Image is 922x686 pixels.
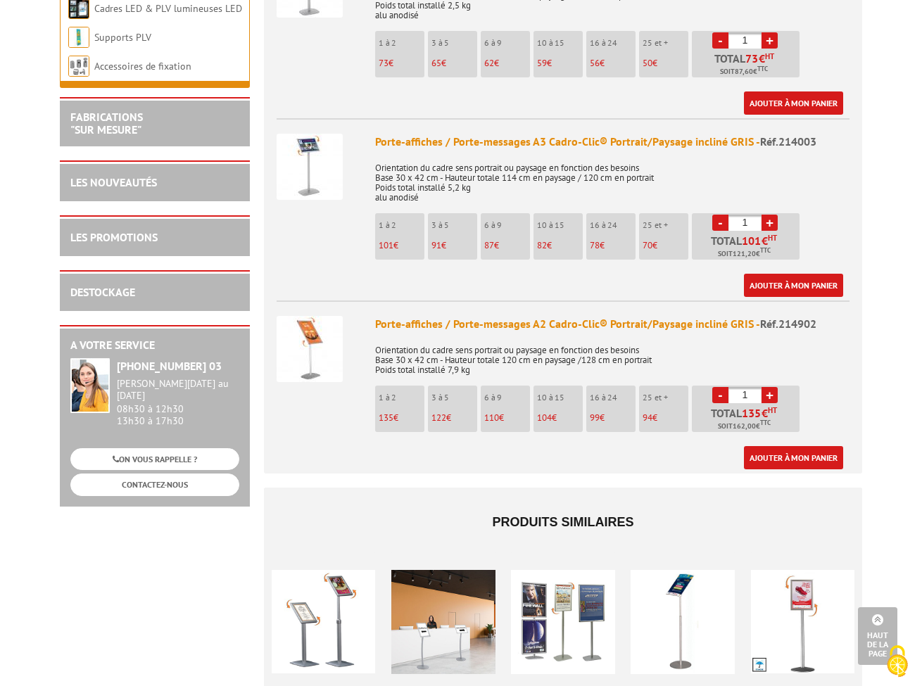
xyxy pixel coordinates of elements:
span: 122 [431,412,446,424]
a: - [712,387,728,403]
span: Réf.214003 [760,134,816,148]
span: 162,00 [733,421,756,432]
p: 3 à 5 [431,393,477,402]
p: Orientation du cadre sens portrait ou paysage en fonction des besoins Base 30 x 42 cm - Hauteur t... [375,336,850,375]
span: € [759,53,765,64]
p: € [431,58,477,68]
p: 3 à 5 [431,220,477,230]
a: Ajouter à mon panier [744,446,843,469]
span: 56 [590,57,600,69]
span: € [762,235,768,246]
span: 73 [379,57,389,69]
span: 70 [643,239,652,251]
a: DESTOCKAGE [70,285,135,299]
a: - [712,215,728,231]
p: € [643,413,688,423]
div: Porte-affiches / Porte-messages A2 Cadro-Clic® Portrait/Paysage incliné GRIS - [375,316,850,332]
p: 6 à 9 [484,220,530,230]
p: 16 à 24 [590,38,636,48]
p: Total [695,53,800,77]
p: € [590,413,636,423]
p: 6 à 9 [484,38,530,48]
span: 104 [537,412,552,424]
p: 25 et + [643,393,688,402]
p: € [484,241,530,250]
a: Haut de la page [858,607,897,665]
a: LES NOUVEAUTÉS [70,175,157,189]
img: Cookies (fenêtre modale) [880,644,915,679]
p: 10 à 15 [537,220,583,230]
p: € [431,413,477,423]
p: € [484,413,530,423]
span: 78 [590,239,600,251]
sup: HT [768,405,777,415]
a: Cadres LED & PLV lumineuses LED [94,2,242,15]
span: 135 [742,407,762,419]
p: € [484,58,530,68]
a: Ajouter à mon panier [744,274,843,297]
span: 110 [484,412,499,424]
span: 101 [379,239,393,251]
span: 62 [484,57,494,69]
span: 65 [431,57,441,69]
a: Supports PLV [94,31,151,44]
p: 25 et + [643,38,688,48]
p: 16 à 24 [590,393,636,402]
a: - [712,32,728,49]
span: 87,60 [735,66,753,77]
span: 91 [431,239,441,251]
span: 59 [537,57,547,69]
p: € [643,58,688,68]
sup: TTC [757,65,768,72]
p: 1 à 2 [379,393,424,402]
div: [PERSON_NAME][DATE] au [DATE] [117,378,239,402]
a: ON VOUS RAPPELLE ? [70,448,239,470]
p: 10 à 15 [537,393,583,402]
span: 135 [379,412,393,424]
p: € [431,241,477,250]
span: Produits similaires [492,515,633,529]
a: CONTACTEZ-NOUS [70,474,239,495]
p: € [537,241,583,250]
a: Ajouter à mon panier [744,91,843,115]
a: + [762,215,778,231]
p: € [537,413,583,423]
span: 50 [643,57,652,69]
p: € [379,413,424,423]
p: € [590,241,636,250]
img: Porte-affiches / Porte-messages A2 Cadro-Clic® Portrait/Paysage incliné GRIS [277,316,343,382]
h2: A votre service [70,339,239,352]
p: € [379,58,424,68]
p: 3 à 5 [431,38,477,48]
span: 101 [742,235,762,246]
img: Accessoires de fixation [68,56,89,77]
p: 25 et + [643,220,688,230]
sup: HT [765,51,774,61]
p: 1 à 2 [379,38,424,48]
div: 08h30 à 12h30 13h30 à 17h30 [117,378,239,426]
img: Porte-affiches / Porte-messages A3 Cadro-Clic® Portrait/Paysage incliné GRIS [277,134,343,200]
a: + [762,387,778,403]
span: 121,20 [733,248,756,260]
span: Soit € [720,66,768,77]
span: Soit € [718,421,771,432]
span: 87 [484,239,494,251]
p: € [537,58,583,68]
span: 99 [590,412,600,424]
strong: [PHONE_NUMBER] 03 [117,359,222,373]
sup: TTC [760,419,771,426]
p: 1 à 2 [379,220,424,230]
p: Total [695,235,800,260]
a: FABRICATIONS"Sur Mesure" [70,110,143,136]
a: LES PROMOTIONS [70,230,158,244]
sup: TTC [760,246,771,254]
p: € [643,241,688,250]
sup: HT [768,233,777,243]
p: 6 à 9 [484,393,530,402]
a: Accessoires de fixation [94,60,191,72]
span: 94 [643,412,652,424]
button: Cookies (fenêtre modale) [873,638,922,686]
p: € [379,241,424,250]
span: Soit € [718,248,771,260]
span: 73 [745,53,759,64]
